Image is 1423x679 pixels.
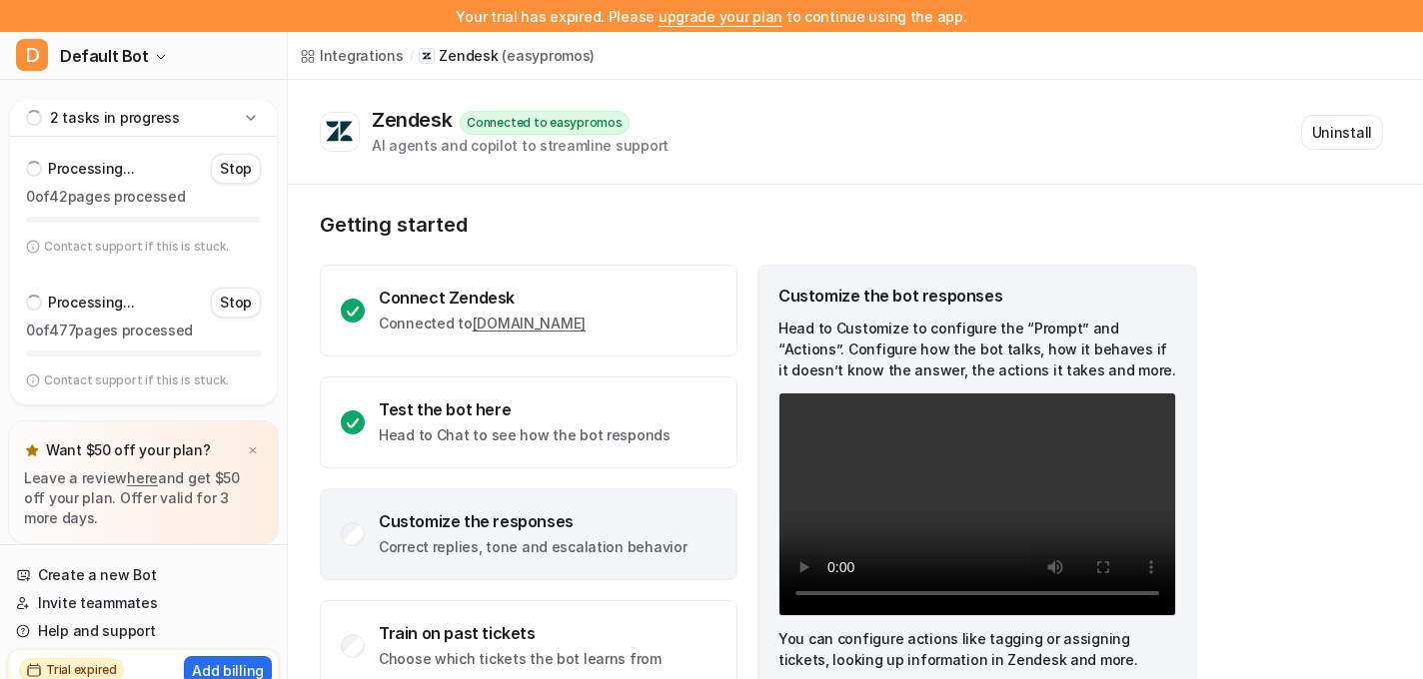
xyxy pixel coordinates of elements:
p: Zendesk [439,46,498,66]
a: Chat [8,92,279,120]
div: Customize the bot responses [778,286,1176,306]
div: Customize the responses [379,511,687,531]
p: Contact support if this is stuck. [44,372,229,388]
a: Invite teammates [8,589,279,617]
button: Uninstall [1301,115,1383,150]
p: ( easypromos ) [502,46,595,66]
p: Want $50 off your plan? [46,440,211,460]
p: You can configure actions like tagging or assigning tickets, looking up information in Zendesk an... [778,628,1176,670]
div: Zendesk [372,108,460,132]
div: Connected to easypromos [460,111,629,135]
a: here [127,469,158,486]
img: Zendesk logo [325,120,355,144]
a: [DOMAIN_NAME] [473,315,586,332]
div: Connect Zendesk [379,288,586,308]
video: Your browser does not support the video tag. [778,392,1176,616]
a: Integrations [300,45,404,66]
img: star [24,442,40,458]
p: Processing... [48,159,134,179]
p: Head to Chat to see how the bot responds [379,425,671,445]
p: Stop [220,159,252,179]
h2: Trial expired [46,661,117,679]
a: Help and support [8,617,279,645]
p: Choose which tickets the bot learns from [379,649,662,669]
button: Stop [211,288,261,318]
p: Correct replies, tone and escalation behavior [379,537,687,557]
p: 2 tasks in progress [50,108,180,128]
button: Stop [211,154,261,184]
span: D [16,39,48,71]
div: Integrations [320,45,404,66]
div: Train on past tickets [379,623,662,643]
p: 0 of 42 pages processed [26,189,261,205]
p: Contact support if this is stuck. [44,239,229,255]
div: AI agents and copilot to streamline support [372,135,669,156]
p: Connected to [379,314,586,334]
a: upgrade your plan [659,8,782,25]
p: Processing... [48,293,134,313]
p: 0 of 477 pages processed [26,323,261,339]
span: Default Bot [60,42,149,70]
span: / [410,47,414,65]
a: Zendesk(easypromos) [419,46,595,66]
p: Head to Customize to configure the “Prompt” and “Actions”. Configure how the bot talks, how it be... [778,318,1176,380]
div: Test the bot here [379,399,671,419]
p: Getting started [320,213,1199,237]
p: Leave a review and get $50 off your plan. Offer valid for 3 more days. [24,468,263,528]
img: x [247,444,259,457]
a: Create a new Bot [8,561,279,589]
p: Stop [220,293,252,313]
